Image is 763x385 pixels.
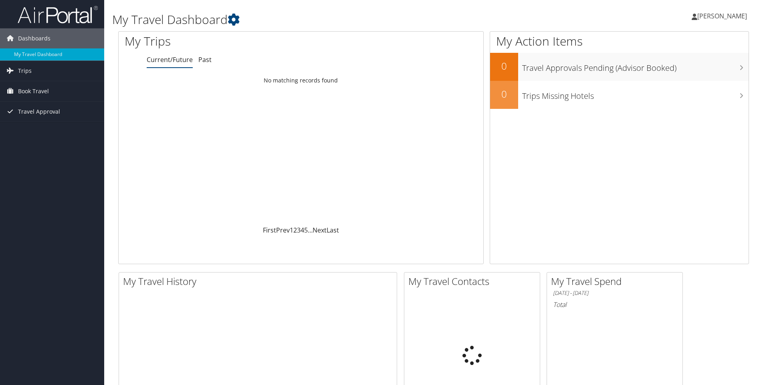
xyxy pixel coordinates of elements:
[301,226,304,235] a: 4
[553,289,676,297] h6: [DATE] - [DATE]
[408,275,540,288] h2: My Travel Contacts
[490,53,749,81] a: 0Travel Approvals Pending (Advisor Booked)
[18,61,32,81] span: Trips
[304,226,308,235] a: 5
[490,59,518,73] h2: 0
[290,226,293,235] a: 1
[308,226,313,235] span: …
[697,12,747,20] span: [PERSON_NAME]
[293,226,297,235] a: 2
[276,226,290,235] a: Prev
[18,102,60,122] span: Travel Approval
[112,11,541,28] h1: My Travel Dashboard
[313,226,327,235] a: Next
[551,275,682,288] h2: My Travel Spend
[119,73,483,88] td: No matching records found
[123,275,397,288] h2: My Travel History
[198,55,212,64] a: Past
[263,226,276,235] a: First
[18,5,98,24] img: airportal-logo.png
[125,33,325,50] h1: My Trips
[490,81,749,109] a: 0Trips Missing Hotels
[147,55,193,64] a: Current/Future
[490,33,749,50] h1: My Action Items
[553,300,676,309] h6: Total
[692,4,755,28] a: [PERSON_NAME]
[18,81,49,101] span: Book Travel
[327,226,339,235] a: Last
[522,86,749,102] h3: Trips Missing Hotels
[490,87,518,101] h2: 0
[522,58,749,74] h3: Travel Approvals Pending (Advisor Booked)
[18,28,50,48] span: Dashboards
[297,226,301,235] a: 3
